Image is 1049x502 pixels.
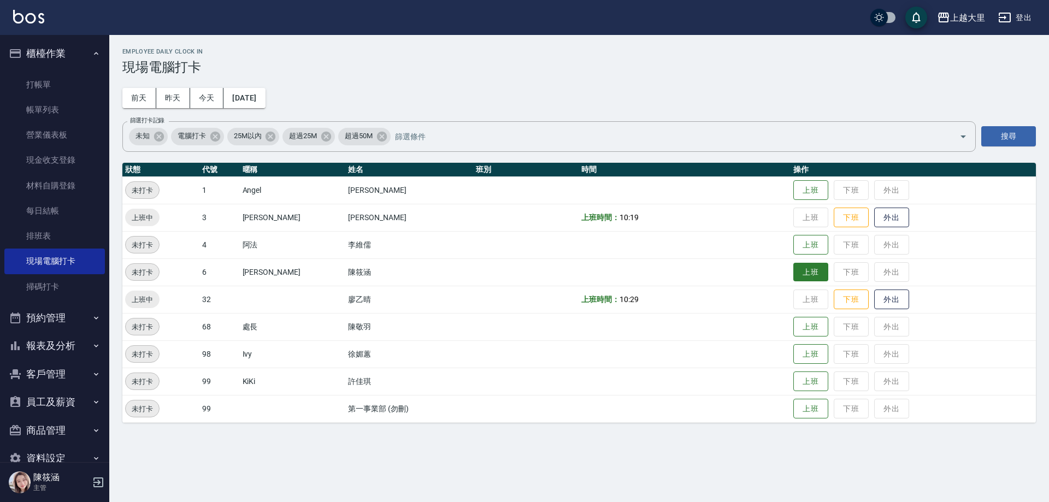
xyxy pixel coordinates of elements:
[33,483,89,493] p: 主管
[227,128,280,145] div: 25M以內
[4,198,105,223] a: 每日結帳
[954,128,972,145] button: Open
[4,416,105,445] button: 商品管理
[129,128,168,145] div: 未知
[579,163,790,177] th: 時間
[240,204,346,231] td: [PERSON_NAME]
[126,267,159,278] span: 未打卡
[240,340,346,368] td: Ivy
[620,295,639,304] span: 10:29
[125,212,160,223] span: 上班中
[345,258,473,286] td: 陳筱涵
[33,472,89,483] h5: 陳筱涵
[345,395,473,422] td: 第一事業部 (勿刪)
[199,286,239,313] td: 32
[4,249,105,274] a: 現場電腦打卡
[620,213,639,222] span: 10:19
[581,295,620,304] b: 上班時間：
[4,444,105,473] button: 資料設定
[199,204,239,231] td: 3
[345,313,473,340] td: 陳敬羽
[345,340,473,368] td: 徐媚蕙
[4,332,105,360] button: 報表及分析
[4,39,105,68] button: 櫃檯作業
[4,360,105,388] button: 客戶管理
[4,388,105,416] button: 員工及薪資
[199,340,239,368] td: 98
[981,126,1036,146] button: 搜尋
[9,471,31,493] img: Person
[473,163,579,177] th: 班別
[793,235,828,255] button: 上班
[282,131,323,141] span: 超過25M
[122,88,156,108] button: 前天
[4,72,105,97] a: 打帳單
[4,122,105,147] a: 營業儀表板
[994,8,1036,28] button: 登出
[905,7,927,28] button: save
[227,131,268,141] span: 25M以內
[345,163,473,177] th: 姓名
[240,368,346,395] td: KiKi
[199,258,239,286] td: 6
[122,48,1036,55] h2: Employee Daily Clock In
[156,88,190,108] button: 昨天
[126,185,159,196] span: 未打卡
[793,344,828,364] button: 上班
[4,173,105,198] a: 材料自購登錄
[345,204,473,231] td: [PERSON_NAME]
[126,321,159,333] span: 未打卡
[171,128,224,145] div: 電腦打卡
[834,208,869,228] button: 下班
[793,371,828,392] button: 上班
[345,368,473,395] td: 許佳琪
[129,131,156,141] span: 未知
[793,263,828,282] button: 上班
[581,213,620,222] b: 上班時間：
[190,88,224,108] button: 今天
[793,317,828,337] button: 上班
[240,313,346,340] td: 處長
[4,223,105,249] a: 排班表
[125,294,160,305] span: 上班中
[223,88,265,108] button: [DATE]
[126,349,159,360] span: 未打卡
[345,286,473,313] td: 廖乙晴
[950,11,985,25] div: 上越大里
[240,231,346,258] td: 阿法
[793,399,828,419] button: 上班
[126,376,159,387] span: 未打卡
[933,7,989,29] button: 上越大里
[4,97,105,122] a: 帳單列表
[392,127,940,146] input: 篩選條件
[122,163,199,177] th: 狀態
[338,131,379,141] span: 超過50M
[199,231,239,258] td: 4
[199,395,239,422] td: 99
[199,313,239,340] td: 68
[834,290,869,310] button: 下班
[4,274,105,299] a: 掃碼打卡
[199,163,239,177] th: 代號
[130,116,164,125] label: 篩選打卡記錄
[282,128,335,145] div: 超過25M
[338,128,391,145] div: 超過50M
[791,163,1036,177] th: 操作
[199,176,239,204] td: 1
[240,258,346,286] td: [PERSON_NAME]
[345,176,473,204] td: [PERSON_NAME]
[240,176,346,204] td: Angel
[171,131,213,141] span: 電腦打卡
[874,290,909,310] button: 外出
[345,231,473,258] td: 李維儒
[4,147,105,173] a: 現金收支登錄
[199,368,239,395] td: 99
[793,180,828,200] button: 上班
[4,304,105,332] button: 預約管理
[240,163,346,177] th: 暱稱
[122,60,1036,75] h3: 現場電腦打卡
[126,239,159,251] span: 未打卡
[13,10,44,23] img: Logo
[874,208,909,228] button: 外出
[126,403,159,415] span: 未打卡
